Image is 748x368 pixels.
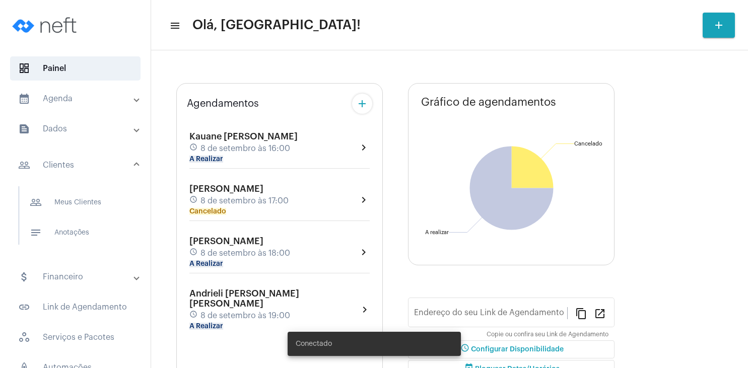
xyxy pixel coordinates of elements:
text: A realizar [425,230,449,235]
span: 8 de setembro às 18:00 [200,249,290,258]
div: sidenav iconClientes [6,181,151,259]
span: [PERSON_NAME] [189,184,263,193]
span: Link de Agendamento [10,295,141,319]
span: 8 de setembro às 17:00 [200,196,289,205]
mat-icon: sidenav icon [18,301,30,313]
mat-icon: sidenav icon [18,271,30,283]
mat-icon: add [713,19,725,31]
mat-chip: A Realizar [189,260,223,267]
mat-icon: sidenav icon [18,123,30,135]
mat-expansion-panel-header: sidenav iconFinanceiro [6,265,151,289]
span: Agendamentos [187,98,259,109]
span: Olá, [GEOGRAPHIC_DATA]! [192,17,361,33]
mat-expansion-panel-header: sidenav iconClientes [6,149,151,181]
mat-icon: add [356,98,368,110]
span: sidenav icon [18,62,30,75]
mat-icon: schedule [189,310,198,321]
span: 8 de setembro às 19:00 [200,311,290,320]
mat-icon: schedule [189,143,198,154]
mat-icon: chevron_right [359,304,370,316]
span: Configurar Disponibilidade [459,346,564,353]
mat-icon: sidenav icon [18,93,30,105]
mat-icon: sidenav icon [30,227,42,239]
span: Serviços e Pacotes [10,325,141,349]
mat-expansion-panel-header: sidenav iconAgenda [6,87,151,111]
mat-icon: chevron_right [358,194,370,206]
mat-panel-title: Agenda [18,93,134,105]
span: Conectado [296,339,332,349]
span: Painel [10,56,141,81]
input: Link [414,310,567,319]
mat-chip: A Realizar [189,323,223,330]
span: Meus Clientes [22,190,128,214]
mat-icon: chevron_right [358,246,370,258]
mat-panel-title: Dados [18,123,134,135]
mat-panel-title: Clientes [18,159,134,171]
mat-panel-title: Financeiro [18,271,134,283]
span: [PERSON_NAME] [189,237,263,246]
span: Gráfico de agendamentos [421,96,556,108]
button: Configurar Disponibilidade [408,340,615,358]
span: Kauane [PERSON_NAME] [189,132,298,141]
mat-icon: sidenav icon [30,196,42,208]
span: Anotações [22,220,128,245]
span: sidenav icon [18,331,30,343]
mat-chip: Cancelado [189,208,226,215]
mat-icon: open_in_new [594,307,606,319]
mat-icon: schedule [189,195,198,206]
mat-icon: chevron_right [358,141,370,154]
text: Cancelado [574,141,602,146]
mat-icon: sidenav icon [18,159,30,171]
mat-icon: schedule [189,248,198,259]
mat-icon: sidenav icon [169,20,179,32]
mat-expansion-panel-header: sidenav iconDados [6,117,151,141]
span: Andrieli [PERSON_NAME] [PERSON_NAME] [189,289,299,308]
mat-icon: content_copy [575,307,587,319]
mat-hint: Copie ou confira seu Link de Agendamento [487,331,608,338]
img: logo-neft-novo-2.png [8,5,84,45]
mat-chip: A Realizar [189,156,223,163]
span: 8 de setembro às 16:00 [200,144,290,153]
